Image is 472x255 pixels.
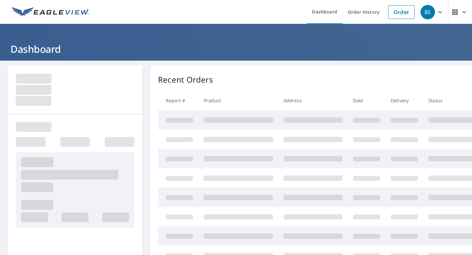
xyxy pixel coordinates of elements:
[198,91,278,110] th: Product
[348,91,385,110] th: Date
[421,5,435,19] div: BS
[278,91,348,110] th: Address
[158,91,198,110] th: Report #
[385,91,423,110] th: Delivery
[12,7,89,17] img: EV Logo
[158,74,213,86] p: Recent Orders
[8,42,464,56] h1: Dashboard
[388,5,415,19] a: Order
